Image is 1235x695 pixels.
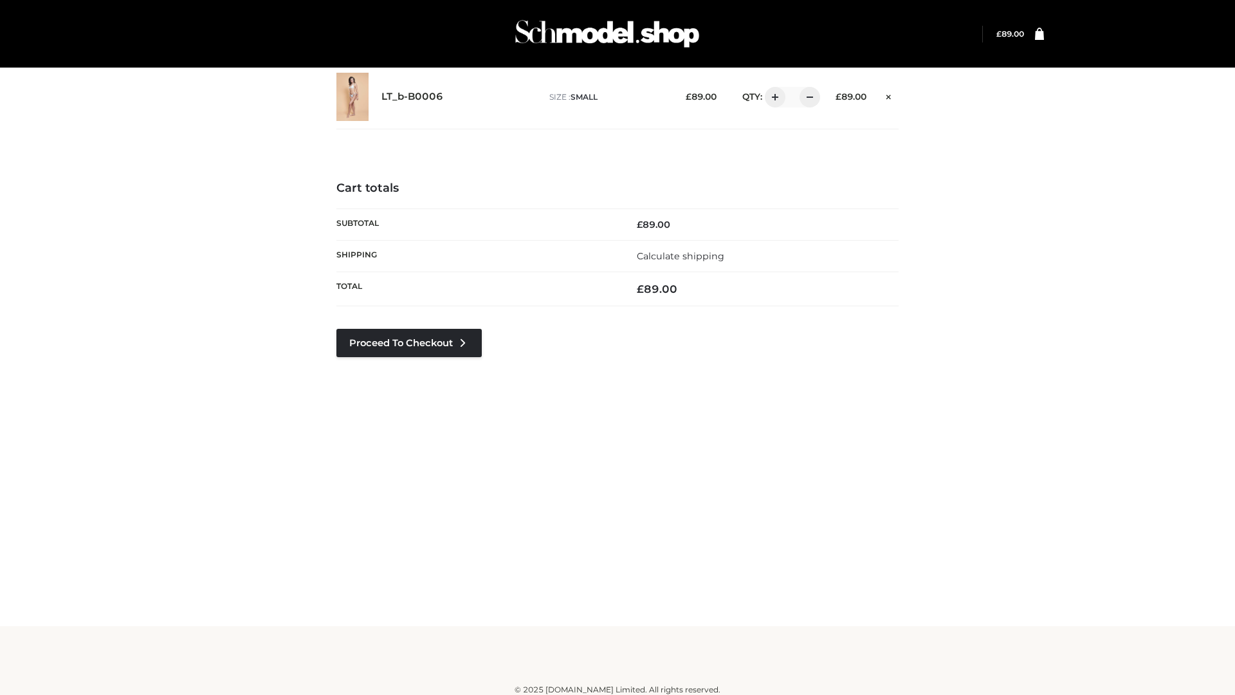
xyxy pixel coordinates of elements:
th: Total [336,272,617,306]
a: Proceed to Checkout [336,329,482,357]
span: £ [686,91,691,102]
a: £89.00 [996,29,1024,39]
h4: Cart totals [336,181,899,196]
a: Remove this item [879,87,899,104]
bdi: 89.00 [996,29,1024,39]
bdi: 89.00 [686,91,717,102]
bdi: 89.00 [836,91,866,102]
p: size : [549,91,666,103]
span: £ [637,283,644,295]
th: Subtotal [336,208,617,240]
a: LT_b-B0006 [381,91,443,103]
img: Schmodel Admin 964 [511,8,704,59]
bdi: 89.00 [637,219,670,230]
span: £ [996,29,1002,39]
bdi: 89.00 [637,283,677,295]
th: Shipping [336,240,617,272]
a: Calculate shipping [637,250,724,262]
span: £ [836,91,841,102]
span: £ [637,219,643,230]
span: SMALL [571,92,598,102]
div: QTY: [729,87,816,107]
